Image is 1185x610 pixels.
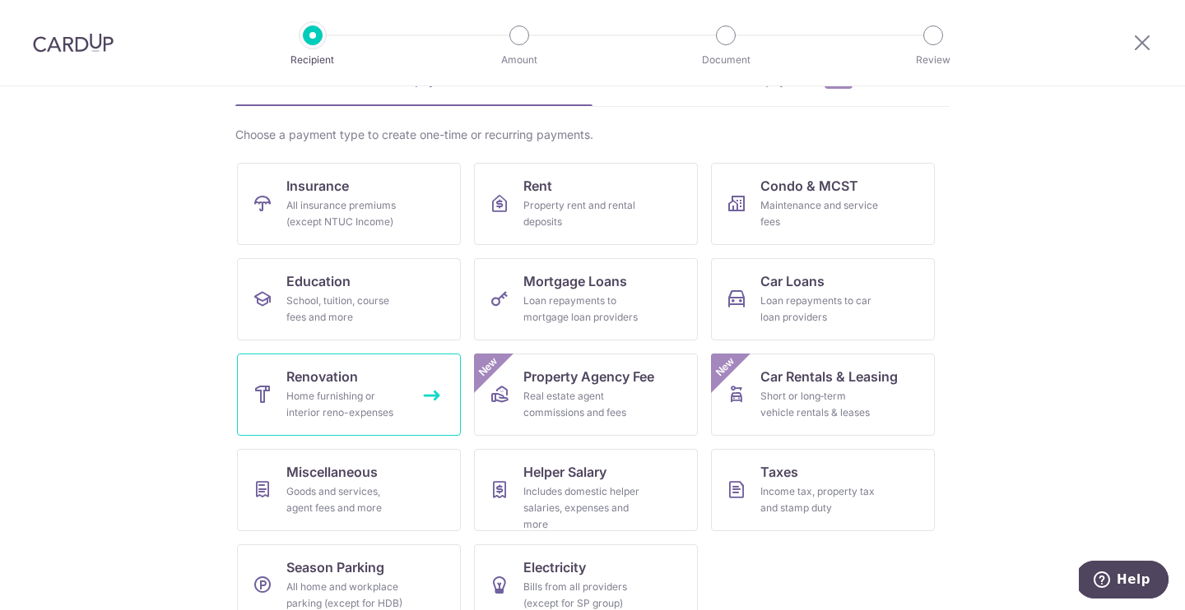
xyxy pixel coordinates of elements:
div: All insurance premiums (except NTUC Income) [286,197,405,230]
span: Help [38,12,72,26]
div: Short or long‑term vehicle rentals & leases [760,388,879,421]
div: Choose a payment type to create one-time or recurring payments. [235,127,950,143]
a: RenovationHome furnishing or interior reno-expenses [237,354,461,436]
span: Helper Salary [523,462,606,482]
iframe: Opens a widget where you can find more information [1079,561,1169,602]
div: Loan repayments to mortgage loan providers [523,293,642,326]
img: CardUp [33,33,114,53]
span: Education [286,271,351,291]
div: Maintenance and service fees [760,197,879,230]
p: Review [872,52,994,68]
span: Property Agency Fee [523,367,654,386]
div: Income tax, property tax and stamp duty [760,483,879,516]
p: Recipient [252,52,374,68]
p: Amount [458,52,580,68]
div: Home furnishing or interior reno-expenses [286,388,405,421]
a: Mortgage LoansLoan repayments to mortgage loan providers [474,258,698,340]
a: InsuranceAll insurance premiums (except NTUC Income) [237,163,461,245]
span: Taxes [760,462,798,482]
a: TaxesIncome tax, property tax and stamp duty [711,449,935,531]
div: School, tuition, course fees and more [286,293,405,326]
span: Mortgage Loans [523,271,627,291]
span: Electricity [523,557,586,577]
span: Season Parking [286,557,384,577]
a: Condo & MCSTMaintenance and service fees [711,163,935,245]
span: New [712,354,739,381]
a: RentProperty rent and rental deposits [474,163,698,245]
p: Document [665,52,787,68]
span: Miscellaneous [286,462,378,482]
span: Condo & MCST [760,176,858,196]
span: Car Rentals & Leasing [760,367,898,386]
div: Real estate agent commissions and fees [523,388,642,421]
div: Goods and services, agent fees and more [286,483,405,516]
a: Car LoansLoan repayments to car loan providers [711,258,935,340]
a: Helper SalaryIncludes domestic helper salaries, expenses and more [474,449,698,531]
a: Car Rentals & LeasingShort or long‑term vehicle rentals & leasesNew [711,354,935,436]
a: Property Agency FeeReal estate agent commissions and feesNew [474,354,698,436]
span: New [475,354,502,381]
span: Renovation [286,367,358,386]
div: Property rent and rental deposits [523,197,642,230]
a: MiscellaneousGoods and services, agent fees and more [237,449,461,531]
span: Rent [523,176,552,196]
div: Loan repayments to car loan providers [760,293,879,326]
span: Car Loans [760,271,825,291]
a: EducationSchool, tuition, course fees and more [237,258,461,340]
span: Insurance [286,176,349,196]
div: Includes domestic helper salaries, expenses and more [523,483,642,533]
